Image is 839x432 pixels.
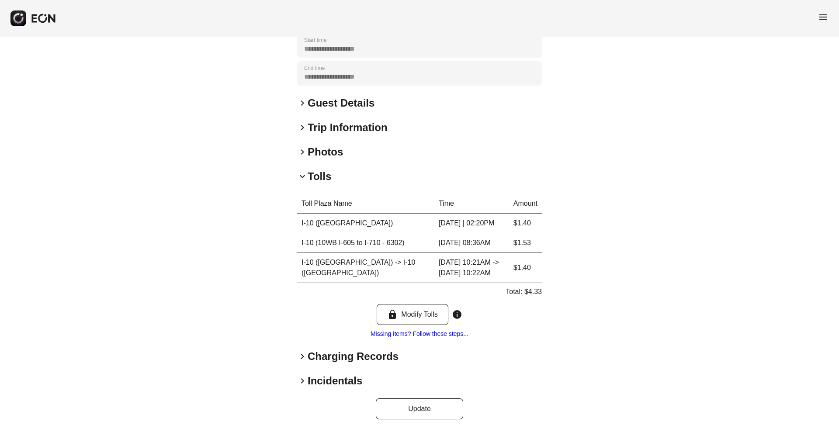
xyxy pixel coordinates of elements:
th: Toll Plaza Name [297,194,434,214]
th: Amount [509,194,542,214]
td: [DATE] 10:21AM -> [DATE] 10:22AM [434,253,509,283]
h2: Charging Records [308,349,399,363]
span: menu [818,12,829,22]
p: Total: $4.33 [506,287,542,297]
span: lock [387,309,398,320]
span: keyboard_arrow_right [297,98,308,108]
span: info [452,309,462,320]
button: Modify Tolls [377,304,448,325]
td: I-10 ([GEOGRAPHIC_DATA]) [297,214,434,233]
td: I-10 ([GEOGRAPHIC_DATA]) -> I-10 ([GEOGRAPHIC_DATA]) [297,253,434,283]
span: keyboard_arrow_right [297,122,308,133]
h2: Tolls [308,169,331,183]
span: keyboard_arrow_down [297,171,308,182]
td: $1.40 [509,253,542,283]
h2: Guest Details [308,96,374,110]
span: keyboard_arrow_right [297,351,308,362]
td: I-10 (10WB I-605 to I-710 - 6302) [297,233,434,253]
th: Time [434,194,509,214]
h2: Trip Information [308,121,388,135]
a: Missing items? Follow these steps... [371,330,468,337]
td: $1.40 [509,214,542,233]
span: keyboard_arrow_right [297,376,308,386]
span: keyboard_arrow_right [297,147,308,157]
td: [DATE] | 02:20PM [434,214,509,233]
button: Update [376,398,463,419]
h2: Incidentals [308,374,362,388]
td: [DATE] 08:36AM [434,233,509,253]
h2: Photos [308,145,343,159]
td: $1.53 [509,233,542,253]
